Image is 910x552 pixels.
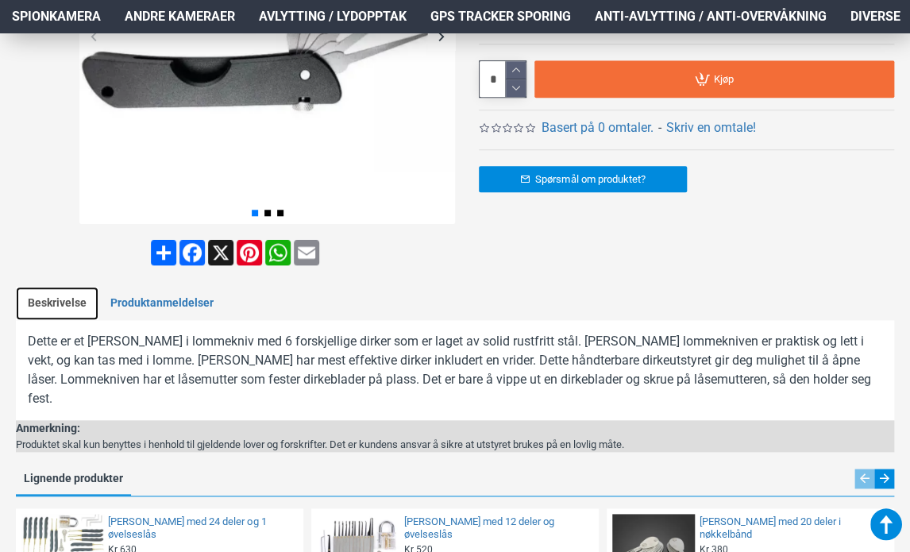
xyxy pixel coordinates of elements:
a: Lignende produkter [16,468,131,494]
span: Andre kameraer [125,7,235,26]
span: Go to slide 3 [277,210,283,216]
span: Diverse [850,7,900,26]
b: - [657,120,661,135]
span: Kjøp [714,74,734,84]
div: Produktet skal kun benyttes i henhold til gjeldende lover og forskrifter. Det er kundens ansvar å... [16,437,624,453]
span: Go to slide 1 [252,210,258,216]
span: Anti-avlytting / Anti-overvåkning [595,7,827,26]
div: Anmerkning: [16,420,624,437]
a: Basert på 0 omtaler. [541,118,653,137]
p: Dette er et [PERSON_NAME] i lommekniv med 6 forskjellige dirker som er laget av solid rustfritt s... [28,332,882,408]
a: Share [149,240,178,265]
span: Avlytting / Lydopptak [259,7,407,26]
span: Spionkamera [12,7,101,26]
a: [PERSON_NAME] med 24 deler og 1 øvelseslås [108,515,294,542]
div: Previous slide [79,22,107,50]
span: Go to slide 2 [264,210,271,216]
a: X [206,240,235,265]
div: Next slide [874,469,894,488]
a: Beskrivelse [16,287,98,320]
a: Facebook [178,240,206,265]
a: Skriv en omtale! [665,118,755,137]
a: [PERSON_NAME] med 20 deler i nøkkelbånd [699,515,885,542]
a: WhatsApp [264,240,292,265]
a: [PERSON_NAME] med 12 deler og øvelseslås [403,515,589,542]
span: GPS Tracker Sporing [430,7,571,26]
a: Produktanmeldelser [98,287,226,320]
a: Pinterest [235,240,264,265]
div: Previous slide [854,469,874,488]
a: Email [292,240,321,265]
a: Spørsmål om produktet? [479,166,687,192]
div: Next slide [427,22,455,50]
